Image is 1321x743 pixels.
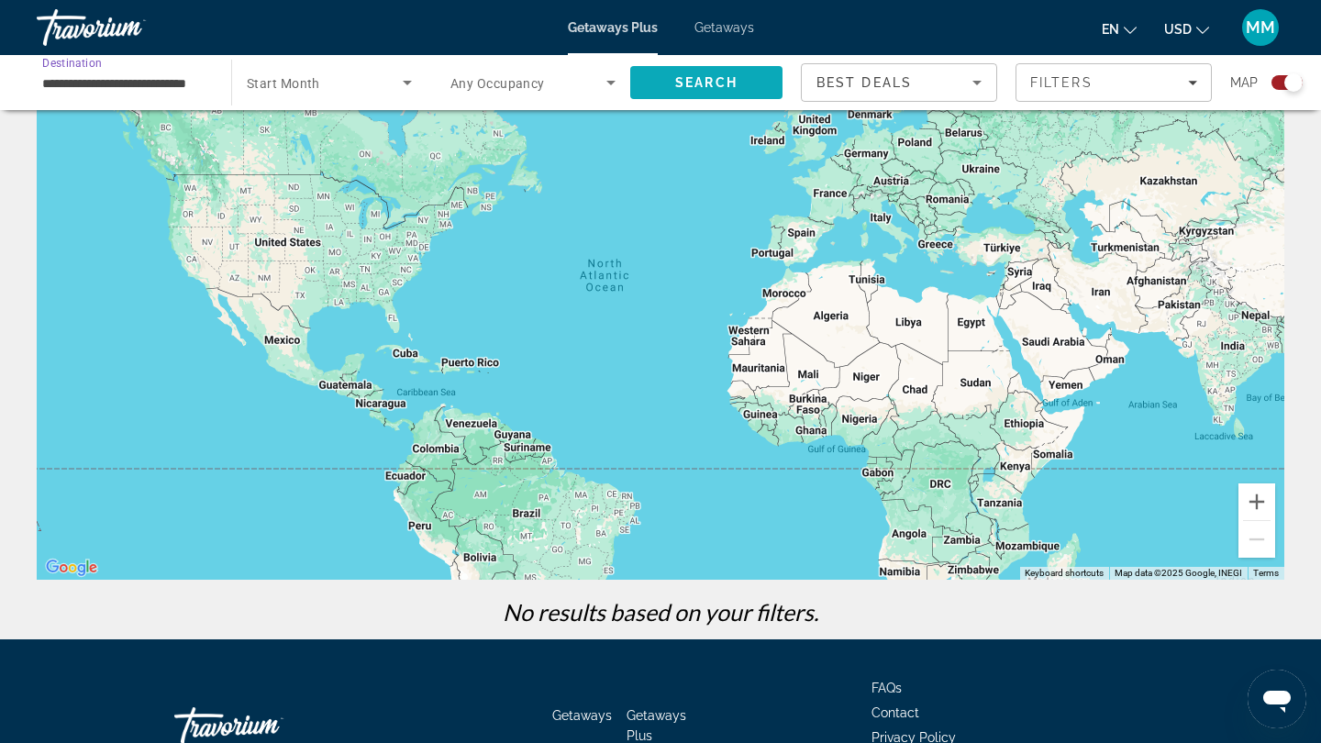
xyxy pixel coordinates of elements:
[627,708,686,743] a: Getaways Plus
[1164,16,1209,42] button: Change currency
[871,681,902,695] a: FAQs
[552,708,612,723] a: Getaways
[816,72,982,94] mat-select: Sort by
[41,556,102,580] img: Google
[42,72,207,94] input: Select destination
[694,20,754,35] a: Getaways
[1102,22,1119,37] span: en
[816,75,912,90] span: Best Deals
[41,556,102,580] a: Open this area in Google Maps (opens a new window)
[1230,70,1258,95] span: Map
[37,4,220,51] a: Travorium
[1164,22,1192,37] span: USD
[568,20,658,35] a: Getaways Plus
[1253,568,1279,578] a: Terms (opens in new tab)
[1237,8,1284,47] button: User Menu
[1016,63,1212,102] button: Filters
[1030,75,1093,90] span: Filters
[1248,670,1306,728] iframe: Button to launch messaging window
[871,705,919,720] a: Contact
[28,598,1293,626] p: No results based on your filters.
[1238,483,1275,520] button: Zoom in
[42,56,102,69] span: Destination
[1115,568,1242,578] span: Map data ©2025 Google, INEGI
[675,75,738,90] span: Search
[1102,16,1137,42] button: Change language
[1246,18,1275,37] span: MM
[450,76,545,91] span: Any Occupancy
[630,66,783,99] button: Search
[1238,521,1275,558] button: Zoom out
[247,76,320,91] span: Start Month
[1025,567,1104,580] button: Keyboard shortcuts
